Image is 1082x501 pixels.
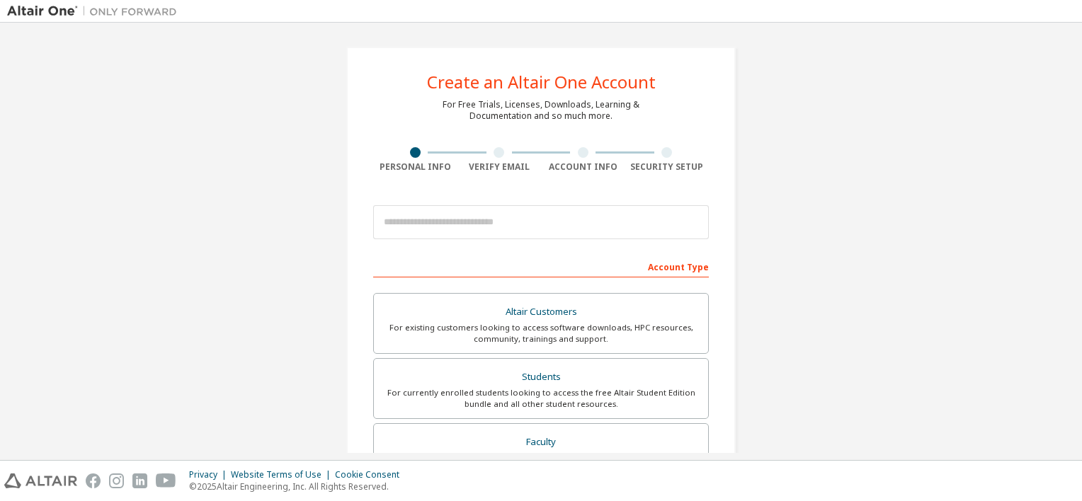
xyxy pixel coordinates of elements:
[625,161,710,173] div: Security Setup
[382,432,700,452] div: Faculty
[335,469,408,480] div: Cookie Consent
[373,161,457,173] div: Personal Info
[427,74,656,91] div: Create an Altair One Account
[443,99,639,122] div: For Free Trials, Licenses, Downloads, Learning & Documentation and so much more.
[4,473,77,488] img: altair_logo.svg
[156,473,176,488] img: youtube.svg
[109,473,124,488] img: instagram.svg
[382,322,700,345] div: For existing customers looking to access software downloads, HPC resources, community, trainings ...
[382,302,700,322] div: Altair Customers
[541,161,625,173] div: Account Info
[382,387,700,410] div: For currently enrolled students looking to access the free Altair Student Edition bundle and all ...
[382,451,700,474] div: For faculty & administrators of academic institutions administering students and accessing softwa...
[7,4,184,18] img: Altair One
[373,255,709,277] div: Account Type
[189,480,408,493] p: © 2025 Altair Engineering, Inc. All Rights Reserved.
[132,473,147,488] img: linkedin.svg
[457,161,542,173] div: Verify Email
[189,469,231,480] div: Privacy
[382,367,700,387] div: Students
[231,469,335,480] div: Website Terms of Use
[86,473,101,488] img: facebook.svg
